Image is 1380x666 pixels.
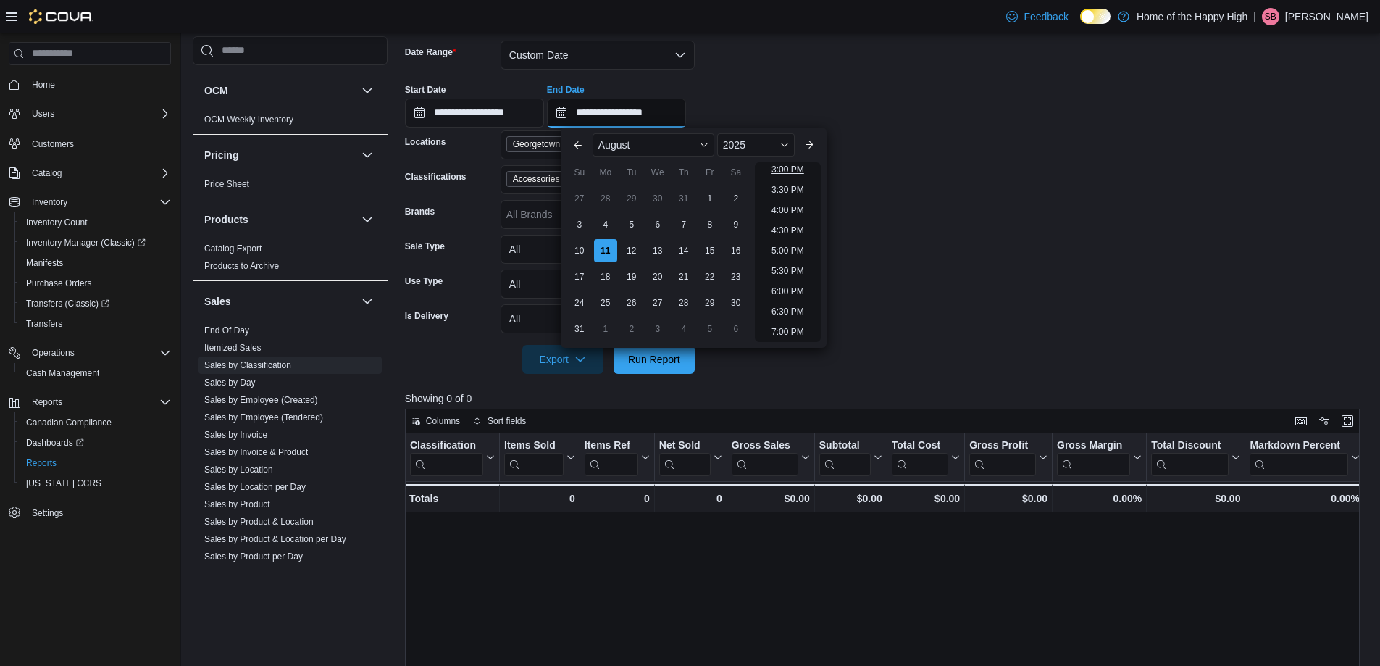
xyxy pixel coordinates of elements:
[26,344,171,362] span: Operations
[3,343,177,363] button: Operations
[1285,8,1368,25] p: [PERSON_NAME]
[724,291,748,315] div: day-30
[732,439,798,476] div: Gross Sales
[359,211,376,228] button: Products
[646,317,669,341] div: day-3
[646,291,669,315] div: day-27
[204,83,228,98] h3: OCM
[204,294,356,309] button: Sales
[204,533,346,545] span: Sales by Product & Location per Day
[26,75,171,93] span: Home
[14,363,177,383] button: Cash Management
[698,265,722,288] div: day-22
[566,186,749,342] div: August, 2025
[798,133,821,157] button: Next month
[204,464,273,475] span: Sales by Location
[1151,439,1240,476] button: Total Discount
[594,265,617,288] div: day-18
[1151,439,1229,453] div: Total Discount
[969,439,1047,476] button: Gross Profit
[14,212,177,233] button: Inventory Count
[26,504,69,522] a: Settings
[659,439,711,476] div: Net Sold
[467,412,532,430] button: Sort fields
[1250,439,1359,476] button: Markdown Percent
[26,478,101,489] span: [US_STATE] CCRS
[585,490,650,507] div: 0
[359,82,376,99] button: OCM
[766,201,810,219] li: 4:00 PM
[20,414,117,431] a: Canadian Compliance
[3,163,177,183] button: Catalog
[568,265,591,288] div: day-17
[359,146,376,164] button: Pricing
[724,213,748,236] div: day-9
[26,367,99,379] span: Cash Management
[14,294,177,314] a: Transfers (Classic)
[204,378,256,388] a: Sales by Day
[620,317,643,341] div: day-2
[547,84,585,96] label: End Date
[766,323,810,341] li: 7:00 PM
[1339,412,1356,430] button: Enter fullscreen
[501,41,695,70] button: Custom Date
[204,294,231,309] h3: Sales
[26,318,62,330] span: Transfers
[26,136,80,153] a: Customers
[204,465,273,475] a: Sales by Location
[204,395,318,405] a: Sales by Employee (Created)
[504,439,575,476] button: Items Sold
[513,137,626,151] span: Georgetown - [GEOGRAPHIC_DATA] - Fire & Flower
[32,347,75,359] span: Operations
[717,133,795,157] div: Button. Open the year selector. 2025 is currently selected.
[20,414,171,431] span: Canadian Compliance
[20,454,171,472] span: Reports
[724,239,748,262] div: day-16
[698,213,722,236] div: day-8
[204,212,356,227] button: Products
[26,417,112,428] span: Canadian Compliance
[20,275,171,292] span: Purchase Orders
[488,415,526,427] span: Sort fields
[698,317,722,341] div: day-5
[405,171,467,183] label: Classifications
[1316,412,1333,430] button: Display options
[501,235,695,264] button: All
[14,473,177,494] button: [US_STATE] CCRS
[32,138,74,150] span: Customers
[26,457,57,469] span: Reports
[672,291,695,315] div: day-28
[20,214,171,231] span: Inventory Count
[204,499,270,510] span: Sales by Product
[892,439,960,476] button: Total Cost
[204,482,306,492] a: Sales by Location per Day
[26,193,73,211] button: Inventory
[204,551,303,562] span: Sales by Product per Day
[504,439,564,453] div: Items Sold
[14,273,177,294] button: Purchase Orders
[766,262,810,280] li: 5:30 PM
[26,165,171,182] span: Catalog
[766,242,810,259] li: 5:00 PM
[20,275,98,292] a: Purchase Orders
[204,499,270,509] a: Sales by Product
[698,161,722,184] div: Fr
[568,317,591,341] div: day-31
[766,303,810,320] li: 6:30 PM
[204,412,323,423] span: Sales by Employee (Tendered)
[698,187,722,210] div: day-1
[204,325,249,336] span: End Of Day
[3,392,177,412] button: Reports
[3,192,177,212] button: Inventory
[32,108,54,120] span: Users
[614,345,695,374] button: Run Report
[32,167,62,179] span: Catalog
[566,133,590,157] button: Previous Month
[819,490,882,507] div: $0.00
[1265,8,1276,25] span: SB
[594,187,617,210] div: day-28
[204,551,303,562] a: Sales by Product per Day
[20,365,171,382] span: Cash Management
[659,439,722,476] button: Net Sold
[20,434,171,451] span: Dashboards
